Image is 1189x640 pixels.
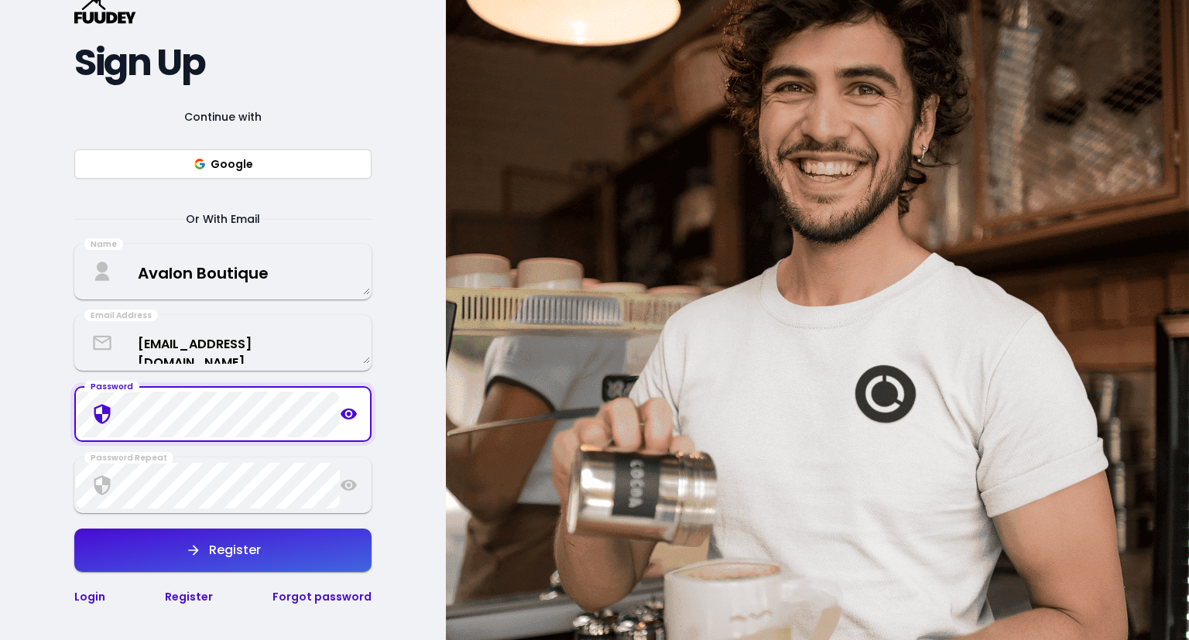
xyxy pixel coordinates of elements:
textarea: Avalon Boutique [76,249,370,295]
a: Forgot password [272,589,372,604]
a: Register [165,589,213,604]
span: Continue with [166,108,280,126]
button: Google [74,149,372,179]
h2: Sign Up [74,49,372,77]
button: Register [74,529,372,572]
textarea: [EMAIL_ADDRESS][DOMAIN_NAME] [76,323,370,364]
a: Login [74,589,105,604]
div: Password [84,381,139,393]
span: Or With Email [167,210,279,228]
div: Name [84,238,123,251]
div: Email Address [84,310,158,322]
div: Password Repeat [84,452,173,464]
div: Register [201,544,261,556]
